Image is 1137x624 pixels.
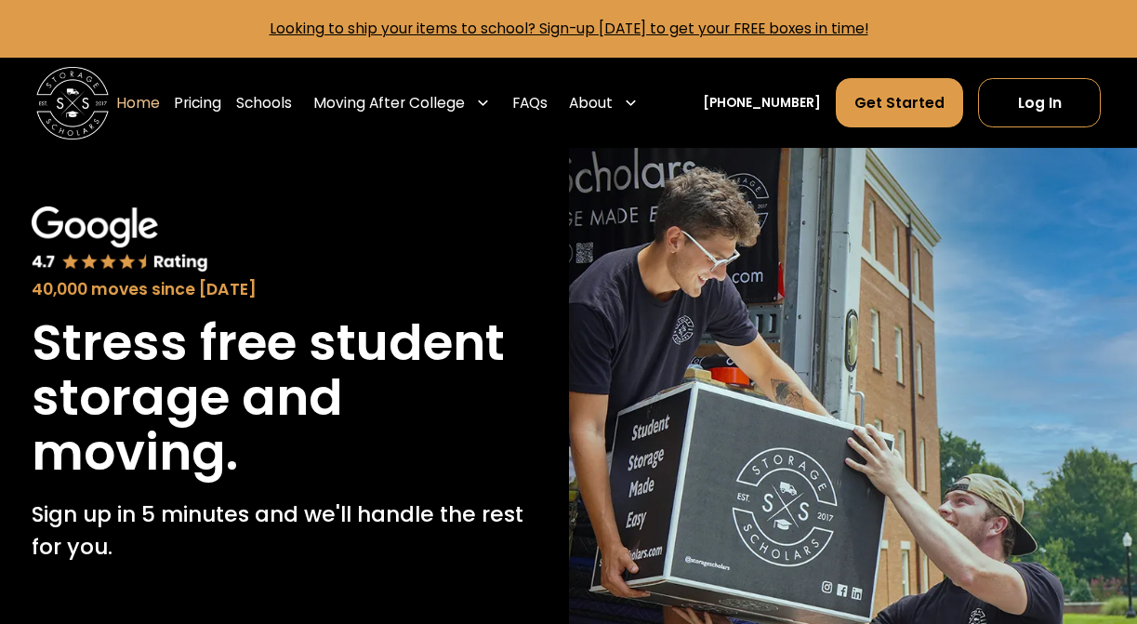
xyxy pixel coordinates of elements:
div: 40,000 moves since [DATE] [32,277,537,301]
div: Moving After College [306,78,497,128]
a: Schools [236,78,292,128]
div: About [562,78,645,128]
a: Log In [978,78,1101,127]
a: FAQs [512,78,548,128]
img: Google 4.7 star rating [32,206,208,274]
a: Get Started [836,78,964,127]
a: Home [116,78,160,128]
div: About [569,92,613,113]
h1: Stress free student storage and moving. [32,316,537,480]
div: Moving After College [313,92,465,113]
a: Pricing [174,78,221,128]
img: Storage Scholars main logo [36,67,109,139]
a: [PHONE_NUMBER] [703,94,821,113]
p: Sign up in 5 minutes and we'll handle the rest for you. [32,498,537,564]
a: Looking to ship your items to school? Sign-up [DATE] to get your FREE boxes in time! [270,19,868,38]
